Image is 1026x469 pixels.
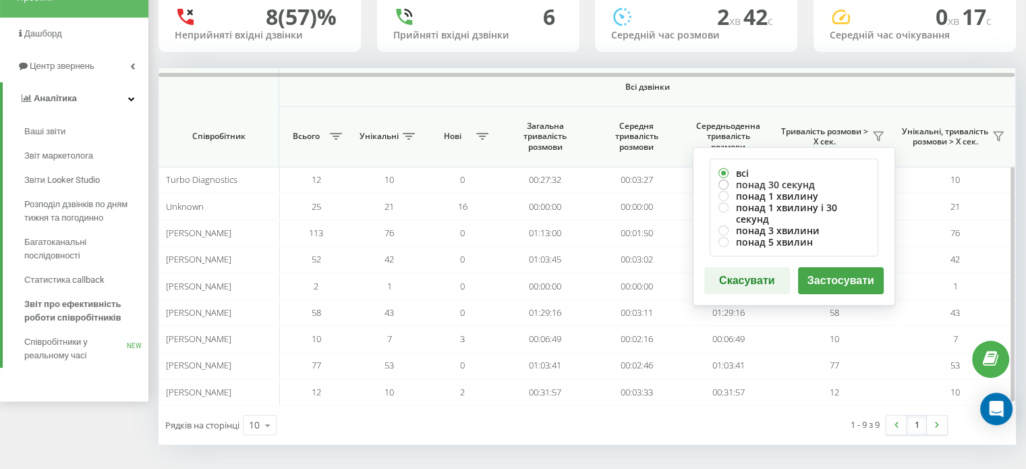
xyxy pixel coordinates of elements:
td: 00:06:49 [499,326,591,352]
span: [PERSON_NAME] [166,359,231,371]
span: Ваші звіти [24,125,65,138]
label: понад 30 секунд [718,179,870,190]
span: хв [729,13,743,28]
a: Аналiтика [3,82,148,115]
td: 00:06:49 [683,326,774,352]
span: 21 [950,200,960,213]
span: Загальна тривалість розмови [510,121,580,153]
span: 77 [312,359,321,371]
a: Звіт маркетолога [24,144,148,168]
span: 2 [717,2,743,31]
a: Ваші звіти [24,119,148,144]
span: 10 [950,386,960,398]
span: 58 [830,306,839,319]
span: 113 [309,227,323,239]
span: 10 [384,173,394,186]
span: 10 [950,173,960,186]
span: 2 [314,280,318,292]
span: 12 [312,386,321,398]
span: 42 [384,253,394,265]
span: 7 [387,333,392,345]
div: Середній час очікування [830,30,1000,41]
span: 42 [950,253,960,265]
span: 0 [460,359,465,371]
td: 01:03:41 [499,352,591,379]
span: 7 [952,333,957,345]
td: 00:00:00 [499,193,591,219]
span: Turbo Diagnostics [166,173,237,186]
span: Звіти Looker Studio [24,173,100,187]
div: Середній час розмови [611,30,781,41]
span: 77 [830,359,839,371]
button: Скасувати [704,267,790,294]
td: 00:00:00 [683,273,774,299]
span: Всього [286,131,326,142]
label: понад 1 хвилину і 30 секунд [718,202,870,225]
td: 01:03:45 [499,246,591,273]
div: 8 (57)% [266,4,337,30]
span: Дашборд [24,28,62,38]
div: 10 [249,418,260,432]
span: 25 [312,200,321,213]
span: 58 [312,306,321,319]
div: Прийняті вхідні дзвінки [393,30,563,41]
td: 01:29:16 [683,300,774,326]
span: Всі дзвінки [322,82,973,92]
span: Середньоденна тривалість розмови [693,121,763,153]
a: Статистика callback [24,268,148,292]
a: Звіти Looker Studio [24,168,148,192]
span: 53 [384,359,394,371]
td: 00:27:32 [499,167,591,193]
span: 1 [387,280,392,292]
span: Unknown [166,200,204,213]
a: 1 [907,416,927,435]
span: 76 [950,227,960,239]
a: Багатоканальні послідовності [24,230,148,268]
span: 0 [460,253,465,265]
div: 1 - 9 з 9 [851,418,880,431]
td: 01:13:00 [499,220,591,246]
span: 12 [830,386,839,398]
td: 01:29:16 [499,300,591,326]
label: всі [718,167,870,179]
td: 00:00:00 [591,193,683,219]
span: [PERSON_NAME] [166,280,231,292]
td: 00:00:00 [499,273,591,299]
span: [PERSON_NAME] [166,386,231,398]
td: 00:02:16 [591,326,683,352]
span: 21 [384,200,394,213]
span: Нові [432,131,472,142]
span: Унікальні, тривалість розмови > Х сек. [902,126,988,147]
a: Розподіл дзвінків по дням тижня та погодинно [24,192,148,230]
div: Open Intercom Messenger [980,393,1013,425]
span: 43 [950,306,960,319]
td: 00:02:46 [591,352,683,379]
span: 10 [830,333,839,345]
td: 00:00:00 [683,193,774,219]
span: [PERSON_NAME] [166,306,231,319]
span: Центр звернень [30,61,94,71]
button: Застосувати [798,267,884,294]
a: Звіт про ефективність роботи співробітників [24,292,148,330]
label: понад 5 хвилин [718,236,870,248]
span: c [986,13,992,28]
td: 00:03:11 [591,300,683,326]
span: 10 [384,386,394,398]
span: Тривалість розмови > Х сек. [780,126,867,147]
span: 0 [460,280,465,292]
span: Співробітники у реальному часі [24,335,127,362]
span: Унікальні [360,131,399,142]
span: Багатоканальні послідовності [24,236,142,263]
label: понад 3 хвилини [718,225,870,236]
a: Співробітники у реальному часіNEW [24,330,148,368]
span: 3 [460,333,465,345]
span: Статистика callback [24,273,105,287]
span: 10 [312,333,321,345]
td: 00:03:33 [591,379,683,406]
span: Середня тривалість розмови [602,121,672,153]
td: 00:31:57 [683,379,774,406]
span: 0 [460,306,465,319]
td: 00:31:57 [499,379,591,406]
span: Звіт маркетолога [24,149,93,163]
span: Співробітник [171,131,266,142]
